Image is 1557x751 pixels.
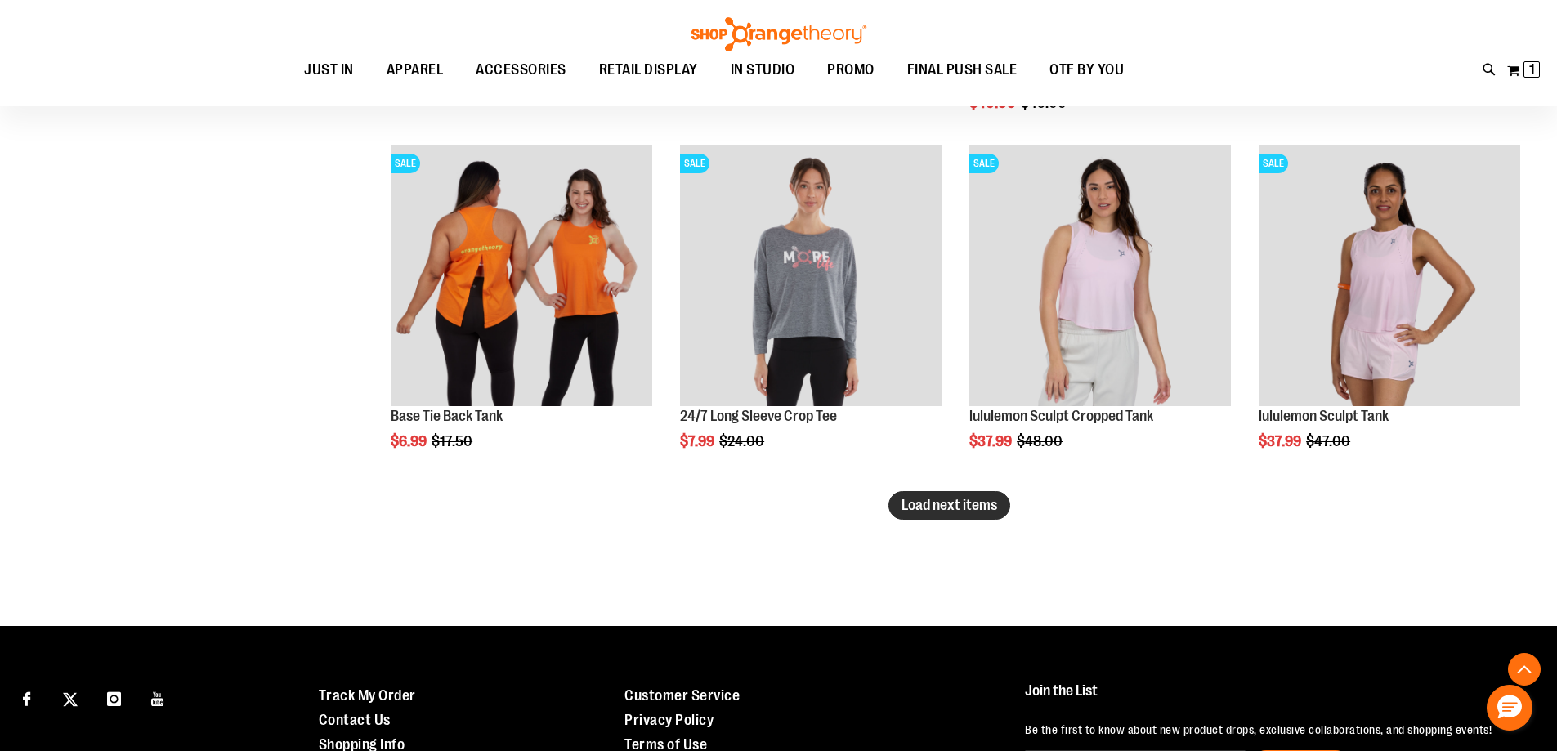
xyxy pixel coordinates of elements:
[391,154,420,173] span: SALE
[672,137,950,492] div: product
[432,433,475,449] span: $17.50
[689,17,869,51] img: Shop Orangetheory
[969,145,1231,409] a: lululemon Sculpt Cropped TankSALE
[1259,433,1304,449] span: $37.99
[288,51,370,89] a: JUST IN
[583,51,714,89] a: RETAIL DISPLAY
[391,145,652,407] img: Product image for Base Tie Back Tank
[1033,51,1140,89] a: OTF BY YOU
[811,51,891,89] a: PROMO
[827,51,875,88] span: PROMO
[1508,653,1541,686] button: Back To Top
[680,408,837,424] a: 24/7 Long Sleeve Crop Tee
[1025,722,1519,738] p: Be the first to know about new product drops, exclusive collaborations, and shopping events!
[1017,433,1065,449] span: $48.00
[391,145,652,409] a: Product image for Base Tie Back TankSALE
[63,692,78,707] img: Twitter
[100,683,128,712] a: Visit our Instagram page
[1259,145,1520,407] img: Main Image of 1538347
[319,687,416,704] a: Track My Order
[387,51,444,88] span: APPAREL
[680,145,942,407] img: Product image for 24/7 Long Sleeve Crop Tee
[144,683,172,712] a: Visit our Youtube page
[1529,61,1535,78] span: 1
[731,51,795,88] span: IN STUDIO
[383,137,660,492] div: product
[391,433,429,449] span: $6.99
[969,145,1231,407] img: lululemon Sculpt Cropped Tank
[1251,137,1528,492] div: product
[969,408,1153,424] a: lululemon Sculpt Cropped Tank
[370,51,460,89] a: APPAREL
[1025,683,1519,713] h4: Join the List
[319,712,391,728] a: Contact Us
[304,51,354,88] span: JUST IN
[459,51,583,89] a: ACCESSORIES
[680,433,717,449] span: $7.99
[476,51,566,88] span: ACCESSORIES
[56,683,85,712] a: Visit our X page
[1487,685,1532,731] button: Hello, have a question? Let’s chat.
[907,51,1018,88] span: FINAL PUSH SALE
[891,51,1034,88] a: FINAL PUSH SALE
[961,137,1239,492] div: product
[680,145,942,409] a: Product image for 24/7 Long Sleeve Crop TeeSALE
[391,408,503,424] a: Base Tie Back Tank
[624,687,740,704] a: Customer Service
[969,433,1014,449] span: $37.99
[1259,408,1389,424] a: lululemon Sculpt Tank
[969,154,999,173] span: SALE
[719,433,767,449] span: $24.00
[1259,145,1520,409] a: Main Image of 1538347SALE
[12,683,41,712] a: Visit our Facebook page
[1306,433,1353,449] span: $47.00
[624,712,714,728] a: Privacy Policy
[1259,154,1288,173] span: SALE
[888,491,1010,520] button: Load next items
[599,51,698,88] span: RETAIL DISPLAY
[714,51,812,89] a: IN STUDIO
[680,154,709,173] span: SALE
[902,497,997,513] span: Load next items
[1049,51,1124,88] span: OTF BY YOU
